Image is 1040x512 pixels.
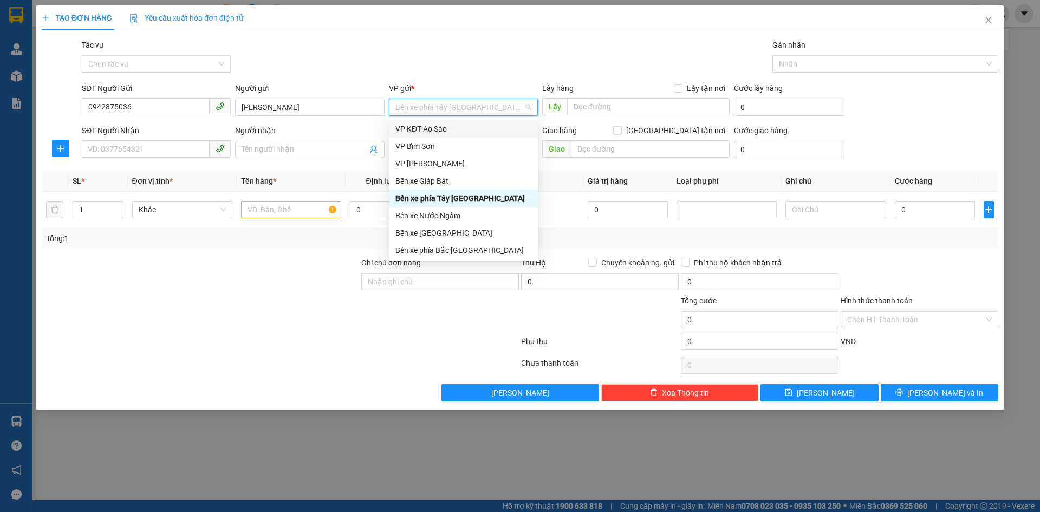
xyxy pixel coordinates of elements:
[772,41,805,49] label: Gán nhãn
[797,387,855,399] span: [PERSON_NAME]
[973,5,1004,36] button: Close
[781,171,890,192] th: Ghi chú
[984,16,993,24] span: close
[785,388,792,397] span: save
[361,258,421,267] label: Ghi chú đơn hàng
[132,177,173,185] span: Đơn vị tính
[841,296,913,305] label: Hình thức thanh toán
[139,202,226,218] span: Khác
[682,82,730,94] span: Lấy tận nơi
[216,144,224,153] span: phone
[395,158,531,170] div: VP [PERSON_NAME]
[395,244,531,256] div: Bến xe phía Bắc [GEOGRAPHIC_DATA]
[82,125,231,137] div: SĐT Người Nhận
[491,387,549,399] span: [PERSON_NAME]
[361,273,519,290] input: Ghi chú đơn hàng
[53,144,69,153] span: plus
[542,126,577,135] span: Giao hàng
[395,227,531,239] div: Bến xe [GEOGRAPHIC_DATA]
[734,99,844,116] input: Cước lấy hàng
[984,205,993,214] span: plus
[785,201,886,218] input: Ghi Chú
[895,177,932,185] span: Cước hàng
[895,388,903,397] span: printer
[542,140,571,158] span: Giao
[366,177,404,185] span: Định lượng
[907,387,983,399] span: [PERSON_NAME] và In
[46,201,63,218] button: delete
[82,82,231,94] div: SĐT Người Gửi
[389,172,538,190] div: Bến xe Giáp Bát
[129,14,138,23] img: icon
[542,98,567,115] span: Lấy
[542,84,574,93] span: Lấy hàng
[441,384,599,401] button: [PERSON_NAME]
[571,140,730,158] input: Dọc đường
[389,138,538,155] div: VP Bỉm Sơn
[389,242,538,259] div: Bến xe phía Bắc Thanh Hóa
[734,141,844,158] input: Cước giao hàng
[389,190,538,207] div: Bến xe phía Tây Thanh Hóa
[734,126,788,135] label: Cước giao hàng
[369,145,378,154] span: user-add
[622,125,730,137] span: [GEOGRAPHIC_DATA] tận nơi
[389,155,538,172] div: VP Hoằng Kim
[734,84,783,93] label: Cước lấy hàng
[601,384,759,401] button: deleteXóa Thông tin
[760,384,878,401] button: save[PERSON_NAME]
[235,125,384,137] div: Người nhận
[235,82,384,94] div: Người gửi
[241,177,276,185] span: Tên hàng
[567,98,730,115] input: Dọc đường
[395,175,531,187] div: Bến xe Giáp Bát
[389,224,538,242] div: Bến xe Hoằng Hóa
[588,201,668,218] input: 0
[662,387,709,399] span: Xóa Thông tin
[46,232,401,244] div: Tổng: 1
[241,201,341,218] input: VD: Bàn, Ghế
[690,257,786,269] span: Phí thu hộ khách nhận trả
[389,207,538,224] div: Bến xe Nước Ngầm
[841,337,856,346] span: VND
[216,102,224,111] span: phone
[395,123,531,135] div: VP KĐT Ao Sào
[129,14,244,22] span: Yêu cầu xuất hóa đơn điện tử
[73,177,81,185] span: SL
[681,296,717,305] span: Tổng cước
[389,120,538,138] div: VP KĐT Ao Sào
[42,14,49,22] span: plus
[650,388,658,397] span: delete
[521,258,546,267] span: Thu Hộ
[588,177,628,185] span: Giá trị hàng
[82,41,103,49] label: Tác vụ
[395,140,531,152] div: VP Bỉm Sơn
[984,201,994,218] button: plus
[520,335,680,354] div: Phụ thu
[597,257,679,269] span: Chuyển khoản ng. gửi
[881,384,998,401] button: printer[PERSON_NAME] và In
[42,14,112,22] span: TẠO ĐƠN HÀNG
[389,82,538,94] div: VP gửi
[395,192,531,204] div: Bến xe phía Tây [GEOGRAPHIC_DATA]
[52,140,69,157] button: plus
[395,99,531,115] span: Bến xe phía Tây Thanh Hóa
[672,171,781,192] th: Loại phụ phí
[395,210,531,222] div: Bến xe Nước Ngầm
[520,357,680,376] div: Chưa thanh toán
